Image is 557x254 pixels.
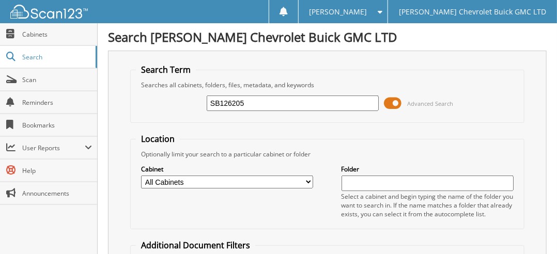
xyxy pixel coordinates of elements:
span: Announcements [22,189,92,198]
iframe: Chat Widget [505,204,557,254]
span: User Reports [22,144,85,152]
img: scan123-logo-white.svg [10,5,88,19]
legend: Additional Document Filters [136,240,255,251]
span: Cabinets [22,30,92,39]
label: Cabinet [141,165,313,173]
div: Select a cabinet and begin typing the name of the folder you want to search in. If the name match... [342,192,514,218]
span: Advanced Search [407,100,453,107]
span: Search [22,53,90,61]
h1: Search [PERSON_NAME] Chevrolet Buick GMC LTD [108,28,547,45]
legend: Search Term [136,64,196,75]
div: Searches all cabinets, folders, files, metadata, and keywords [136,81,518,89]
span: Scan [22,75,92,84]
span: Reminders [22,98,92,107]
legend: Location [136,133,180,145]
div: Optionally limit your search to a particular cabinet or folder [136,150,518,158]
span: Help [22,166,92,175]
span: [PERSON_NAME] [310,9,367,15]
label: Folder [342,165,514,173]
span: [PERSON_NAME] Chevrolet Buick GMC LTD [399,9,546,15]
span: Bookmarks [22,121,92,130]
